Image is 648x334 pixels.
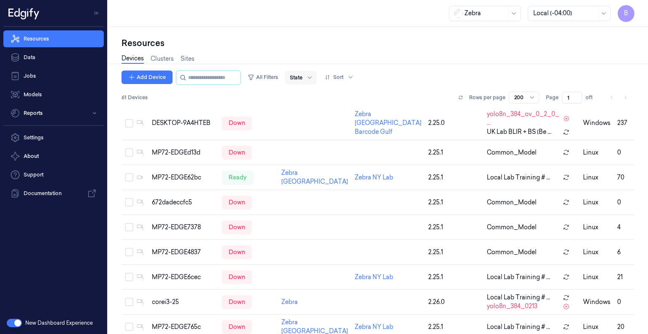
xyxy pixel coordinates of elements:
[151,54,174,63] a: Clusters
[3,86,104,103] a: Models
[428,198,480,207] div: 2.25.1
[222,220,252,234] div: down
[152,173,215,182] div: MP72-EDGE62bc
[281,298,298,306] a: Zebra
[181,54,194,63] a: Sites
[222,245,252,259] div: down
[222,270,252,284] div: down
[583,119,610,128] p: windows
[487,323,550,331] span: Local Lab Training # ...
[428,223,480,232] div: 2.25.1
[3,68,104,84] a: Jobs
[3,105,104,122] button: Reports
[222,295,252,309] div: down
[152,198,215,207] div: 672dadeccfc5
[281,169,348,185] a: Zebra [GEOGRAPHIC_DATA]
[617,223,642,232] div: 4
[355,323,393,331] a: Zebra NY Lab
[125,148,133,157] button: Select row
[583,273,610,282] p: linux
[355,110,421,136] a: Zebra [GEOGRAPHIC_DATA] Barcode Gulf
[469,94,505,101] p: Rows per page
[222,196,252,209] div: down
[152,223,215,232] div: MP72-EDGE7378
[487,128,551,136] span: UK Lab BLIR + BS (Be ...
[487,110,560,128] span: yolo8n_384_ov_0_2_0_ ...
[152,148,215,157] div: MP72-EDGEd13d
[121,94,148,101] span: 61 Devices
[121,71,173,84] button: Add Device
[152,248,215,257] div: MP72-EDGE4837
[152,273,215,282] div: MP72-EDGE6cec
[428,273,480,282] div: 2.25.1
[125,323,133,331] button: Select row
[487,173,550,182] span: Local Lab Training # ...
[121,37,634,49] div: Resources
[222,117,252,130] div: down
[3,129,104,146] a: Settings
[152,119,215,128] div: DESKTOP-9A4HTEB
[617,273,642,282] div: 21
[125,273,133,281] button: Select row
[125,248,133,256] button: Select row
[355,174,393,181] a: Zebra NY Lab
[3,148,104,165] button: About
[583,248,610,257] p: linux
[583,198,610,207] p: linux
[3,185,104,202] a: Documentation
[617,298,642,307] div: 0
[583,173,610,182] p: linux
[428,298,480,307] div: 2.26.0
[583,223,610,232] p: linux
[487,273,550,282] span: Local Lab Training # ...
[583,323,610,331] p: linux
[355,273,393,281] a: Zebra NY Lab
[90,6,104,20] button: Toggle Navigation
[428,173,480,182] div: 2.25.1
[244,71,281,84] button: All Filters
[487,248,537,257] span: Common_Model
[125,198,133,206] button: Select row
[222,146,252,159] div: down
[583,148,610,157] p: linux
[546,94,559,101] span: Page
[487,223,537,232] span: Common_Model
[3,166,104,183] a: Support
[125,298,133,306] button: Select row
[617,323,642,331] div: 20
[586,94,599,101] span: of 1
[487,148,537,157] span: Common_Model
[222,320,252,334] div: down
[428,148,480,157] div: 2.25.1
[428,119,480,128] div: 2.25.0
[487,293,550,302] span: Local Lab Training # ...
[125,223,133,231] button: Select row
[121,54,144,64] a: Devices
[606,92,631,103] nav: pagination
[222,171,254,184] div: ready
[428,323,480,331] div: 2.25.1
[3,30,104,47] a: Resources
[618,5,634,22] button: B
[152,323,215,331] div: MP72-EDGE765c
[125,173,133,182] button: Select row
[428,248,480,257] div: 2.25.1
[583,298,610,307] p: windows
[487,198,537,207] span: Common_Model
[487,302,537,311] span: yolo8n_384_0213
[617,119,642,128] div: 237
[152,298,215,307] div: corei3-25
[3,49,104,66] a: Data
[617,148,642,157] div: 0
[617,198,642,207] div: 0
[617,173,642,182] div: 70
[617,248,642,257] div: 6
[125,119,133,128] button: Select row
